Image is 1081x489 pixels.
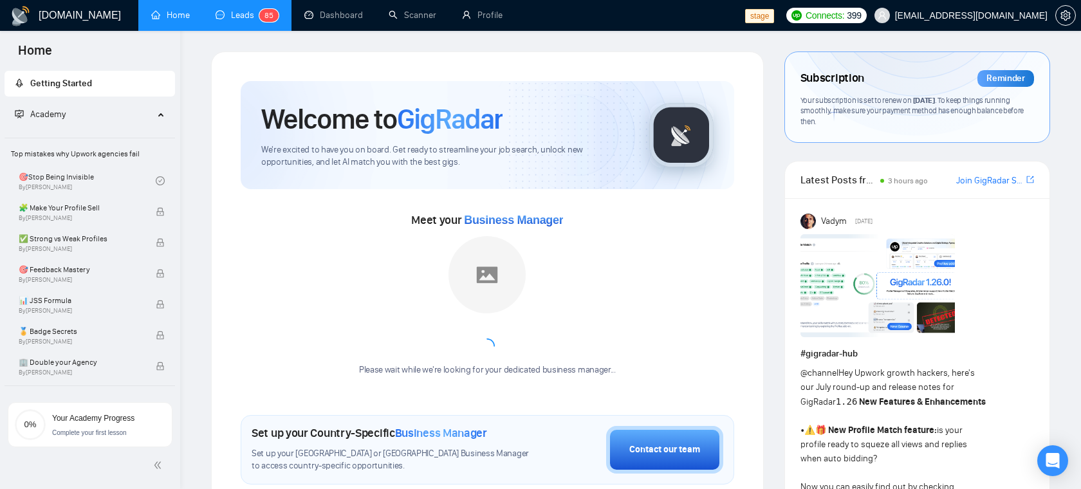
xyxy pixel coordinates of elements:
[1056,10,1075,21] span: setting
[1026,174,1034,186] a: export
[8,41,62,68] span: Home
[836,396,858,407] code: 1.26
[156,269,165,278] span: lock
[15,420,46,429] span: 0%
[15,109,24,118] span: fund-projection-screen
[19,245,142,253] span: By [PERSON_NAME]
[821,214,847,228] span: Vadym
[800,234,955,337] img: F09AC4U7ATU-image.png
[259,9,279,22] sup: 85
[913,95,935,105] span: [DATE]
[19,263,142,276] span: 🎯 Feedback Mastery
[19,325,142,338] span: 🏅 Badge Secrets
[977,70,1034,87] div: Reminder
[804,425,815,436] span: ⚠️
[462,10,503,21] a: userProfile
[15,78,24,88] span: rocket
[261,102,503,136] h1: Welcome to
[855,216,873,227] span: [DATE]
[859,396,986,407] strong: New Features & Enhancements
[888,176,928,185] span: 3 hours ago
[479,338,495,354] span: loading
[216,10,279,21] a: messageLeads85
[800,172,876,188] span: Latest Posts from the GigRadar Community
[411,213,563,227] span: Meet your
[269,11,273,20] span: 5
[1055,5,1076,26] button: setting
[956,174,1024,188] a: Join GigRadar Slack Community
[351,364,624,376] div: Please wait while we're looking for your dedicated business manager...
[30,78,92,89] span: Getting Started
[6,141,174,167] span: Top mistakes why Upwork agencies fail
[19,276,142,284] span: By [PERSON_NAME]
[745,9,774,23] span: stage
[395,426,487,440] span: Business Manager
[815,425,826,436] span: 🎁
[156,238,165,247] span: lock
[389,10,436,21] a: searchScanner
[15,109,66,120] span: Academy
[1026,174,1034,185] span: export
[800,95,1024,126] span: Your subscription is set to renew on . To keep things running smoothly, make sure your payment me...
[800,347,1034,361] h1: # gigradar-hub
[847,8,861,23] span: 399
[10,6,31,26] img: logo
[6,389,174,414] span: BONUS
[464,214,563,226] span: Business Manager
[252,448,535,472] span: Set up your [GEOGRAPHIC_DATA] or [GEOGRAPHIC_DATA] Business Manager to access country-specific op...
[156,176,165,185] span: check-circle
[156,331,165,340] span: lock
[19,214,142,222] span: By [PERSON_NAME]
[261,144,629,169] span: We're excited to have you on board. Get ready to streamline your job search, unlock new opportuni...
[800,214,816,229] img: Vadym
[5,133,175,474] li: Academy Homepage
[304,10,363,21] a: dashboardDashboard
[19,307,142,315] span: By [PERSON_NAME]
[252,426,487,440] h1: Set up your Country-Specific
[800,68,864,89] span: Subscription
[19,201,142,214] span: 🧩 Make Your Profile Sell
[156,207,165,216] span: lock
[1055,10,1076,21] a: setting
[19,232,142,245] span: ✅ Strong vs Weak Profiles
[19,294,142,307] span: 📊 JSS Formula
[1037,445,1068,476] div: Open Intercom Messenger
[52,414,134,423] span: Your Academy Progress
[156,300,165,309] span: lock
[264,11,269,20] span: 8
[156,362,165,371] span: lock
[606,426,723,474] button: Contact our team
[19,167,156,195] a: 🎯Stop Being InvisibleBy[PERSON_NAME]
[30,109,66,120] span: Academy
[151,10,190,21] a: homeHome
[448,236,526,313] img: placeholder.png
[19,356,142,369] span: 🏢 Double your Agency
[52,429,127,436] span: Complete your first lesson
[791,10,802,21] img: upwork-logo.png
[800,367,838,378] span: @channel
[153,459,166,472] span: double-left
[806,8,844,23] span: Connects:
[649,103,714,167] img: gigradar-logo.png
[629,443,700,457] div: Contact our team
[5,71,175,97] li: Getting Started
[19,369,142,376] span: By [PERSON_NAME]
[19,338,142,346] span: By [PERSON_NAME]
[878,11,887,20] span: user
[828,425,937,436] strong: New Profile Match feature:
[397,102,503,136] span: GigRadar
